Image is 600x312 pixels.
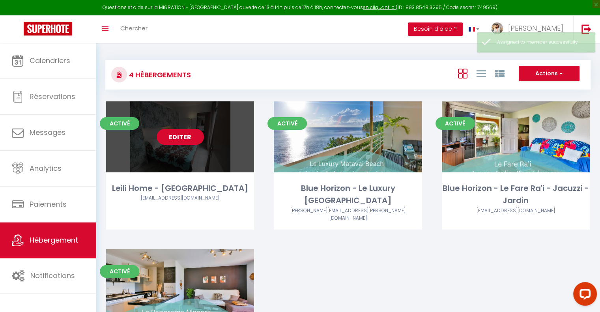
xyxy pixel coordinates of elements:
a: Editer [157,277,204,293]
a: Editer [324,129,372,145]
span: Hébergement [30,235,78,245]
span: Chercher [120,24,148,32]
div: Airbnb [274,207,422,222]
span: Analytics [30,163,62,173]
span: Notifications [30,271,75,280]
a: Vue par Groupe [495,67,504,80]
span: Paiements [30,199,67,209]
a: Vue en Box [458,67,467,80]
a: Editer [157,129,204,145]
img: logout [581,24,591,34]
button: Actions [519,66,579,82]
div: Blue Horizon - Le Fare Ra'i - Jacuzzi - Jardin [442,182,590,207]
div: Leili Home - [GEOGRAPHIC_DATA] [106,182,254,194]
div: Airbnb [442,207,590,215]
span: Activé [100,265,139,278]
h3: 4 Hébergements [127,66,191,84]
span: Activé [100,117,139,130]
a: Vue en Liste [476,67,486,80]
span: Messages [30,127,65,137]
button: Besoin d'aide ? [408,22,463,36]
span: [PERSON_NAME] [508,23,563,33]
div: Airbnb [106,194,254,202]
a: Editer [492,129,539,145]
img: ... [491,22,503,34]
div: Assigned to member successfully [497,39,587,46]
img: Super Booking [24,22,72,35]
span: Calendriers [30,56,70,65]
a: en cliquant ici [363,4,396,11]
a: Chercher [114,15,153,43]
iframe: LiveChat chat widget [567,279,600,312]
span: Activé [436,117,475,130]
span: Activé [267,117,307,130]
a: ... [PERSON_NAME] [485,15,573,43]
div: Blue Horizon - Le Luxury [GEOGRAPHIC_DATA] [274,182,422,207]
span: Réservations [30,92,75,101]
